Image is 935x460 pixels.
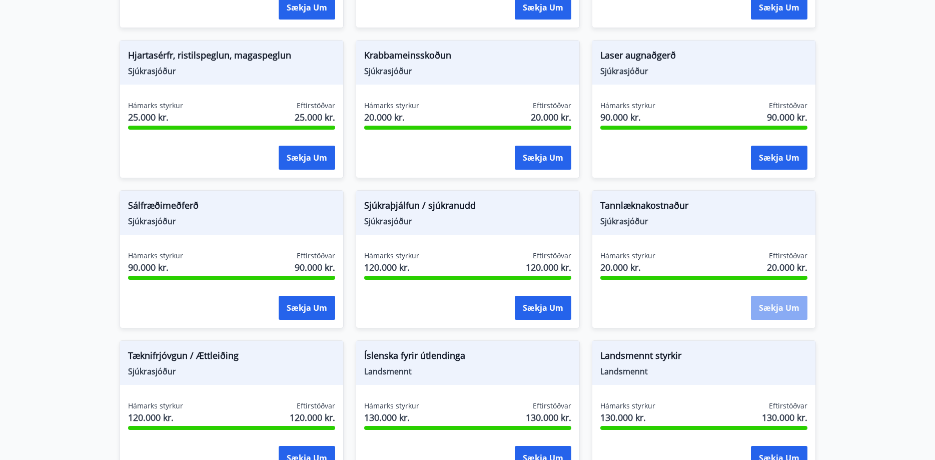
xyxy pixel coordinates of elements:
[600,49,807,66] span: Laser augnaðgerð
[533,101,571,111] span: Eftirstöðvar
[364,366,571,377] span: Landsmennt
[364,101,419,111] span: Hámarks styrkur
[526,261,571,274] span: 120.000 kr.
[531,111,571,124] span: 20.000 kr.
[128,411,183,424] span: 120.000 kr.
[364,111,419,124] span: 20.000 kr.
[515,146,571,170] button: Sækja um
[762,411,807,424] span: 130.000 kr.
[295,261,335,274] span: 90.000 kr.
[128,251,183,261] span: Hámarks styrkur
[128,49,335,66] span: Hjartasérfr, ristilspeglun, magaspeglun
[767,261,807,274] span: 20.000 kr.
[128,111,183,124] span: 25.000 kr.
[128,261,183,274] span: 90.000 kr.
[364,216,571,227] span: Sjúkrasjóður
[364,199,571,216] span: Sjúkraþjálfun / sjúkranudd
[128,101,183,111] span: Hámarks styrkur
[533,251,571,261] span: Eftirstöðvar
[364,49,571,66] span: Krabbameinsskoðun
[297,251,335,261] span: Eftirstöðvar
[364,251,419,261] span: Hámarks styrkur
[279,296,335,320] button: Sækja um
[767,111,807,124] span: 90.000 kr.
[364,401,419,411] span: Hámarks styrkur
[600,199,807,216] span: Tannlæknakostnaður
[600,216,807,227] span: Sjúkrasjóður
[751,296,807,320] button: Sækja um
[128,216,335,227] span: Sjúkrasjóður
[128,66,335,77] span: Sjúkrasjóður
[769,251,807,261] span: Eftirstöðvar
[128,199,335,216] span: Sálfræðimeðferð
[600,66,807,77] span: Sjúkrasjóður
[364,66,571,77] span: Sjúkrasjóður
[364,411,419,424] span: 130.000 kr.
[515,296,571,320] button: Sækja um
[297,101,335,111] span: Eftirstöðvar
[364,349,571,366] span: Íslenska fyrir útlendinga
[295,111,335,124] span: 25.000 kr.
[600,366,807,377] span: Landsmennt
[297,401,335,411] span: Eftirstöðvar
[364,261,419,274] span: 120.000 kr.
[279,146,335,170] button: Sækja um
[751,146,807,170] button: Sækja um
[526,411,571,424] span: 130.000 kr.
[128,401,183,411] span: Hámarks styrkur
[128,366,335,377] span: Sjúkrasjóður
[600,101,655,111] span: Hámarks styrkur
[128,349,335,366] span: Tæknifrjóvgun / Ættleiðing
[600,349,807,366] span: Landsmennt styrkir
[600,261,655,274] span: 20.000 kr.
[769,401,807,411] span: Eftirstöðvar
[600,411,655,424] span: 130.000 kr.
[769,101,807,111] span: Eftirstöðvar
[533,401,571,411] span: Eftirstöðvar
[290,411,335,424] span: 120.000 kr.
[600,111,655,124] span: 90.000 kr.
[600,401,655,411] span: Hámarks styrkur
[600,251,655,261] span: Hámarks styrkur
